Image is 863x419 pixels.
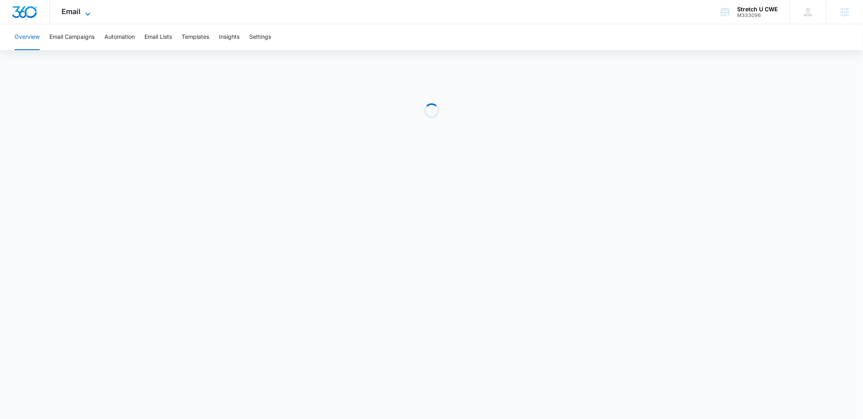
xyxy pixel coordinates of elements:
[249,24,271,50] button: Settings
[15,24,40,50] button: Overview
[49,24,95,50] button: Email Campaigns
[737,13,778,18] div: account id
[182,24,209,50] button: Templates
[104,24,135,50] button: Automation
[219,24,240,50] button: Insights
[144,24,172,50] button: Email Lists
[62,7,81,16] span: Email
[737,6,778,13] div: account name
